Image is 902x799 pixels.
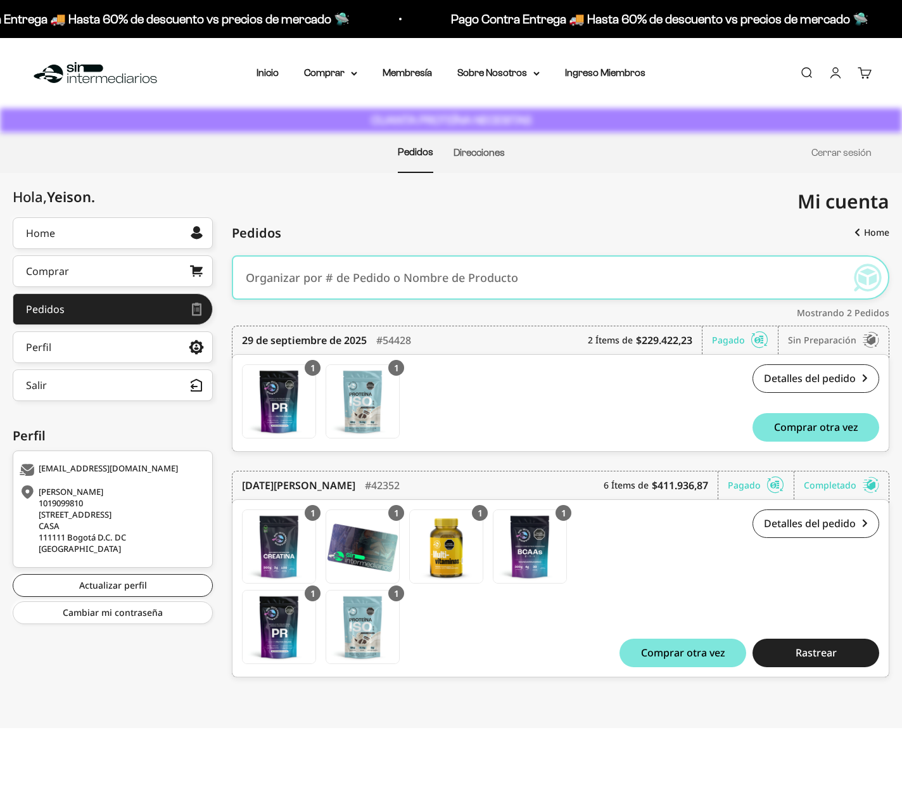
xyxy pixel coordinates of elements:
button: Rastrear [753,639,879,667]
div: 6 Ítems de [604,471,718,499]
a: Gomas con Multivitamínicos y Minerales [409,509,483,584]
summary: Sobre Nosotros [457,65,540,81]
a: Creatina Monohidrato [242,509,316,584]
a: Proteína Aislada ISO - Cookies & Cream - Cookies & Cream / 2 libras (910g) [326,590,400,664]
span: . [91,187,95,206]
a: Pedidos [13,293,213,325]
div: Home [26,228,55,238]
span: Pedidos [232,224,281,243]
b: $411.936,87 [652,478,708,493]
div: Salir [26,380,47,390]
span: Rastrear [796,648,837,658]
div: [PERSON_NAME] 1019099810 [STREET_ADDRESS] CASA 111111 Bogotá D.C. DC [GEOGRAPHIC_DATA] [20,486,203,554]
img: Translation missing: es.PR - Mezcla Energizante [243,591,315,663]
span: Comprar otra vez [641,648,725,658]
div: Hola, [13,189,95,205]
div: Completado [804,471,879,499]
strong: CUANTA PROTEÍNA NECESITAS [371,113,531,127]
summary: Comprar [304,65,357,81]
div: Pagado [712,326,778,354]
img: Translation missing: es.Gomas con Multivitamínicos y Minerales [410,510,483,583]
a: Membresía [383,67,432,78]
a: Proteína Aislada (ISO) - Cookies & Cream / 2 libras (910g) [326,364,400,438]
div: #54428 [376,326,411,354]
span: Comprar otra vez [774,422,858,432]
a: Cerrar sesión [811,147,872,158]
div: [EMAIL_ADDRESS][DOMAIN_NAME] [20,464,203,476]
time: [DATE][PERSON_NAME] [242,478,355,493]
span: Yeison [47,187,95,206]
div: 1 [472,505,488,521]
div: 1 [305,360,321,376]
div: 2 Ítems de [588,326,702,354]
div: Pedidos [26,304,65,314]
img: Translation missing: es.Membresía Anual [326,510,399,583]
a: BCAAs sabor Limón - Mandarina (2:1:1) [493,509,567,584]
button: Comprar otra vez [619,639,746,667]
div: Perfil [13,426,213,445]
a: Detalles del pedido [753,509,879,538]
div: Perfil [26,342,51,352]
div: 1 [388,585,404,601]
a: Direcciones [454,147,505,158]
img: Translation missing: es.PR - Mezcla Energizante [243,365,315,438]
button: Comprar otra vez [753,413,879,442]
b: $229.422,23 [636,333,692,348]
div: Pagado [728,471,794,499]
div: 1 [556,505,571,521]
div: Sin preparación [788,326,879,354]
input: Organizar por # de Pedido o Nombre de Producto [246,259,837,297]
time: 29 de septiembre de 2025 [242,333,367,348]
div: Mostrando 2 Pedidos [232,306,889,319]
a: Home [845,221,889,244]
a: Detalles del pedido [753,364,879,393]
a: Ingreso Miembros [565,67,645,78]
div: 1 [388,360,404,376]
img: Translation missing: es.Proteína Aislada ISO - Cookies & Cream - Cookies & Cream / 2 libras (910g) [326,591,399,663]
a: Comprar [13,255,213,287]
a: Pedidos [398,146,433,157]
a: Home [13,217,213,249]
img: Translation missing: es.Creatina Monohidrato [243,510,315,583]
div: 1 [305,585,321,601]
div: 1 [305,505,321,521]
a: PR - Mezcla Energizante [242,364,316,438]
img: Translation missing: es.Proteína Aislada (ISO) - Cookies & Cream / 2 libras (910g) [326,365,399,438]
a: Cambiar mi contraseña [13,601,213,624]
span: Mi cuenta [797,188,889,214]
a: Membresía Anual [326,509,400,584]
p: Pago Contra Entrega 🚚 Hasta 60% de descuento vs precios de mercado 🛸 [448,9,866,29]
div: #42352 [365,471,400,499]
img: Translation missing: es.BCAAs sabor Limón - Mandarina (2:1:1) [493,510,566,583]
div: 1 [388,505,404,521]
div: Comprar [26,266,69,276]
a: Actualizar perfil [13,574,213,597]
a: Inicio [257,67,279,78]
button: Salir [13,369,213,401]
a: Perfil [13,331,213,363]
a: PR - Mezcla Energizante [242,590,316,664]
